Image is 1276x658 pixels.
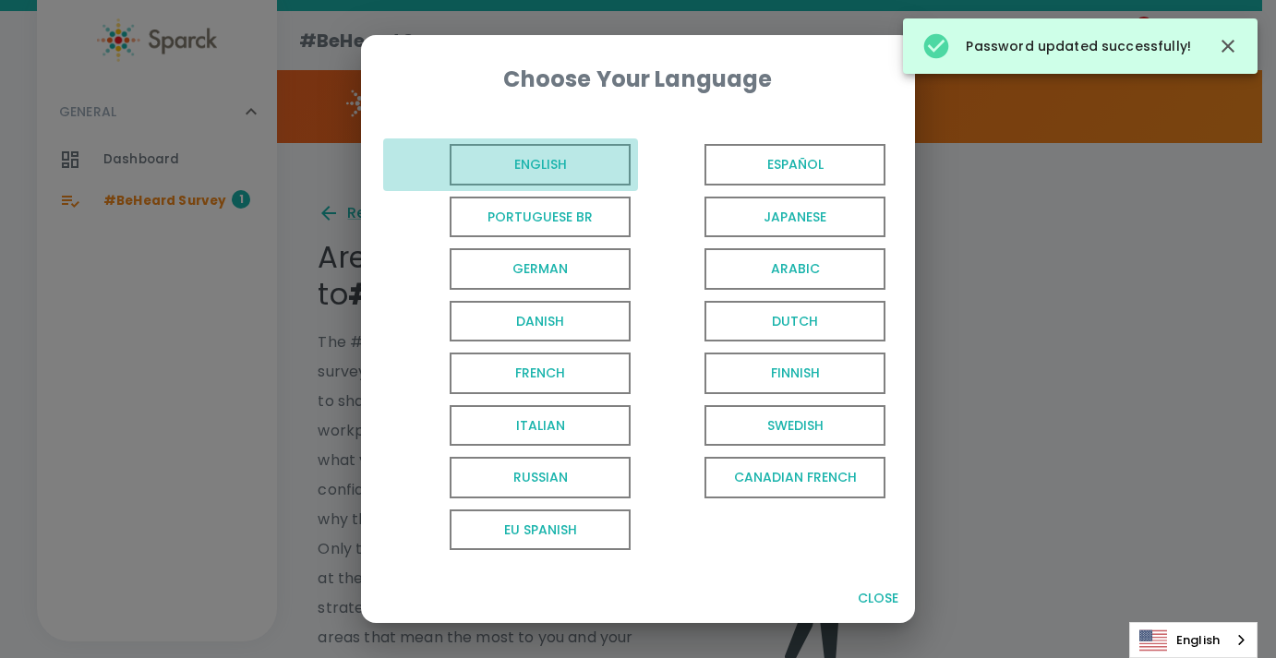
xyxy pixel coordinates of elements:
[1129,622,1258,658] aside: Language selected: English
[638,451,893,504] button: Canadian French
[704,301,885,342] span: Dutch
[450,301,631,342] span: Danish
[638,347,893,400] button: Finnish
[383,191,638,244] button: Portuguese BR
[704,197,885,238] span: Japanese
[638,191,893,244] button: Japanese
[704,457,885,498] span: Canadian French
[450,509,631,551] span: EU Spanish
[383,295,638,348] button: Danish
[638,243,893,295] button: Arabic
[638,400,893,452] button: Swedish
[638,138,893,191] button: Español
[383,400,638,452] button: Italian
[383,138,638,191] button: English
[1130,623,1257,657] a: English
[383,243,638,295] button: German
[450,353,631,394] span: French
[383,347,638,400] button: French
[638,295,893,348] button: Dutch
[1129,622,1258,658] div: Language
[450,248,631,290] span: German
[383,451,638,504] button: Russian
[704,248,885,290] span: Arabic
[450,405,631,447] span: Italian
[450,144,631,185] span: English
[391,65,885,94] div: Choose Your Language
[704,144,885,185] span: Español
[383,504,638,556] button: EU Spanish
[450,197,631,238] span: Portuguese BR
[921,24,1191,68] div: Password updated successfully!
[704,405,885,447] span: Swedish
[704,353,885,394] span: Finnish
[450,457,631,498] span: Russian
[849,581,908,616] button: Close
